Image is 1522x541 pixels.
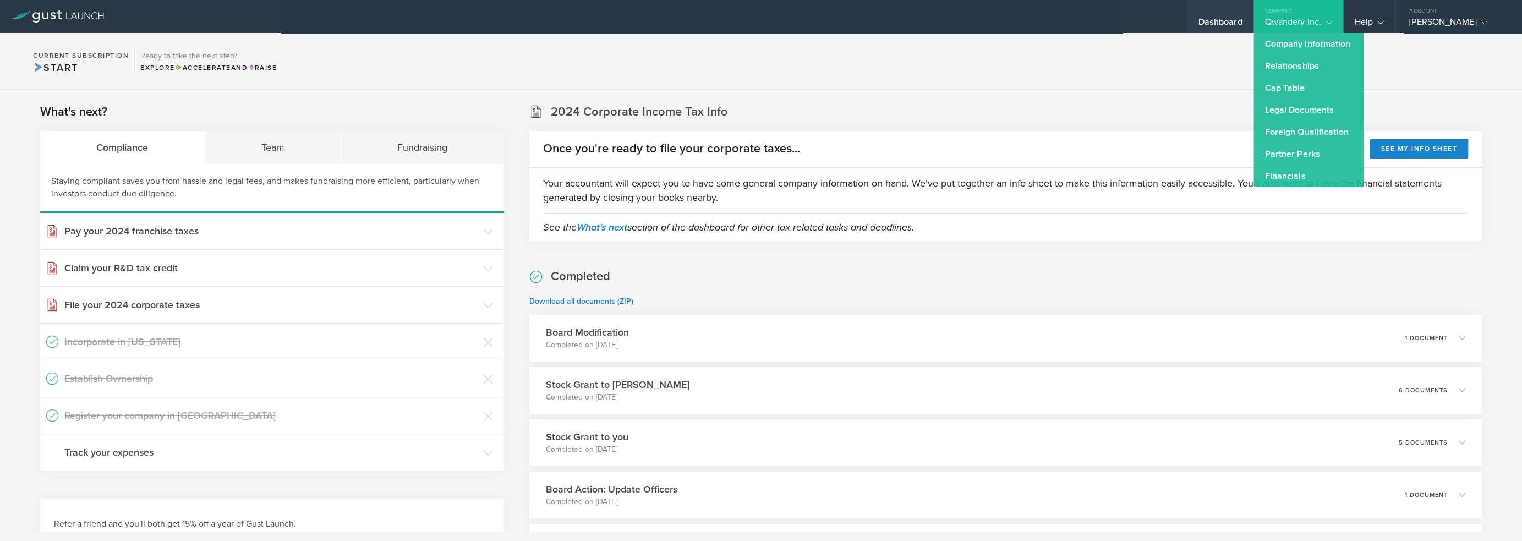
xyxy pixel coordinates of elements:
div: Ready to take the next step?ExploreAccelerateandRaise [134,44,282,78]
p: Your accountant will expect you to have some general company information on hand. We've put toget... [543,176,1468,205]
h3: File your 2024 corporate taxes [64,298,478,312]
h2: Once you're ready to file your corporate taxes... [543,141,800,157]
h2: Current Subscription [33,52,129,59]
h2: Completed [551,269,610,285]
p: Completed on [DATE] [546,496,677,507]
h3: Stock Grant to [PERSON_NAME] [546,378,689,392]
h3: Refer a friend and you'll both get 15% off a year of Gust Launch. [54,518,490,531]
p: 1 document [1405,335,1448,341]
a: Download all documents (ZIP) [529,297,633,306]
p: Completed on [DATE] [546,340,629,351]
div: Fundraising [341,131,504,164]
div: Team [205,131,342,164]
p: Completed on [DATE] [546,392,689,403]
span: and [175,64,248,72]
p: 6 documents [1399,387,1448,394]
h3: Ready to take the next step? [140,52,277,60]
h2: 2024 Corporate Income Tax Info [551,104,728,120]
div: Help [1355,17,1384,33]
h3: Stock Grant to you [546,430,628,444]
h3: Establish Ownership [64,371,478,386]
div: Qwandery Inc. [1264,17,1332,33]
div: Dashboard [1198,17,1242,33]
h3: Register your company in [GEOGRAPHIC_DATA] [64,408,478,423]
a: What's next [577,221,627,233]
div: [PERSON_NAME] [1409,17,1503,33]
p: Completed on [DATE] [546,444,628,455]
p: 1 document [1405,492,1448,498]
h3: Pay your 2024 franchise taxes [64,224,478,238]
h3: Board Action: Update Officers [546,482,677,496]
em: See the section of the dashboard for other tax related tasks and deadlines. [543,221,914,233]
div: Explore [140,63,277,73]
div: Staying compliant saves you from hassle and legal fees, and makes fundraising more efficient, par... [40,164,504,213]
span: Start [33,62,78,74]
span: Raise [248,64,277,72]
h3: Track your expenses [64,445,478,460]
h3: Claim your R&D tax credit [64,261,478,275]
button: See my info sheet [1370,139,1468,159]
p: 5 documents [1399,440,1448,446]
div: Compliance [40,131,205,164]
h3: Board Modification [546,325,629,340]
h2: What's next? [40,104,107,120]
h3: Incorporate in [US_STATE] [64,335,478,349]
span: Accelerate [175,64,231,72]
